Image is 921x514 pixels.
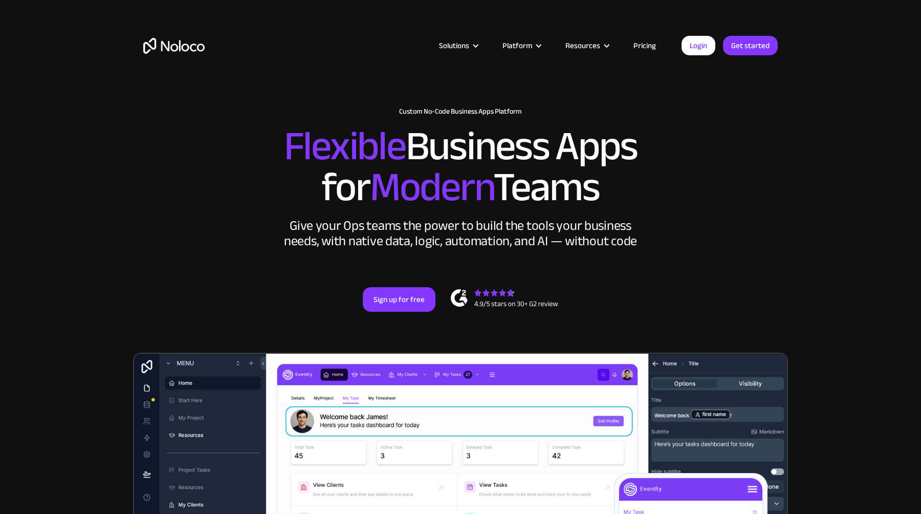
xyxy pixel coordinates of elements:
a: Get started [723,36,778,55]
span: Flexible [284,108,406,184]
span: Modern [370,149,493,225]
div: Resources [565,39,600,52]
div: Solutions [439,39,469,52]
div: Platform [490,39,553,52]
div: Resources [553,39,621,52]
h1: Custom No-Code Business Apps Platform [143,108,778,116]
a: Sign up for free [363,287,435,312]
h2: Business Apps for Teams [143,126,778,208]
div: Give your Ops teams the power to build the tools your business needs, with native data, logic, au... [281,218,640,249]
div: Platform [502,39,532,52]
div: Solutions [426,39,490,52]
a: home [143,38,205,54]
a: Pricing [621,39,669,52]
a: Login [682,36,715,55]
